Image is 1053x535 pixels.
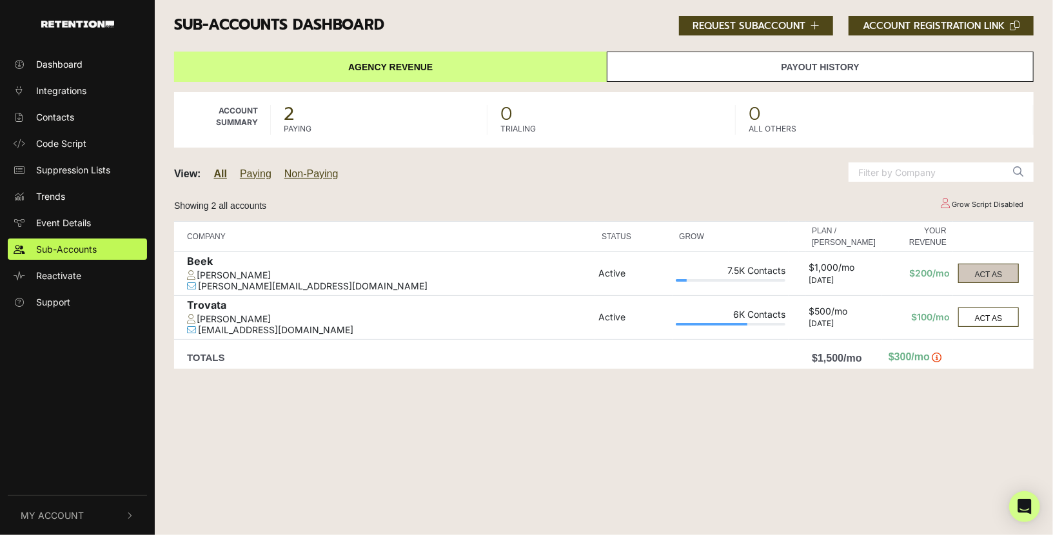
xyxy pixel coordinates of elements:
span: Contacts [36,110,74,124]
small: Showing 2 all accounts [174,200,266,211]
div: Open Intercom Messenger [1009,491,1040,522]
div: [PERSON_NAME] [187,314,592,325]
span: Reactivate [36,269,81,282]
h3: Sub-accounts Dashboard [174,16,1034,35]
a: Sub-Accounts [8,238,147,260]
a: Code Script [8,133,147,154]
span: 0 [500,105,723,123]
strong: 2 [284,100,294,128]
a: All [214,168,227,179]
span: Code Script [36,137,86,150]
td: Grow Script Disabled [929,193,1034,216]
span: Support [36,295,70,309]
input: Filter by Company [849,162,1003,182]
span: Suppression Lists [36,163,110,177]
label: PAYING [284,123,311,135]
div: [DATE] [809,319,879,328]
span: Dashboard [36,57,83,71]
td: $100/mo [882,295,953,339]
span: Integrations [36,84,86,97]
div: $500/mo [809,306,879,320]
th: COMPANY [174,222,595,252]
span: Event Details [36,216,91,229]
div: 7.5K Contacts [676,266,785,279]
div: [DATE] [809,276,879,285]
a: Suppression Lists [8,159,147,180]
div: [PERSON_NAME][EMAIL_ADDRESS][DOMAIN_NAME] [187,281,592,292]
a: Support [8,291,147,313]
div: Plan Usage: 10% [676,279,785,282]
a: Contacts [8,106,147,128]
button: ACCOUNT REGISTRATION LINK [849,16,1034,35]
div: [EMAIL_ADDRESS][DOMAIN_NAME] [187,325,592,336]
a: Event Details [8,212,147,233]
span: Trends [36,190,65,203]
strong: $1,500/mo [812,353,861,364]
div: 6K Contacts [676,309,785,323]
td: $200/mo [882,252,953,296]
span: My Account [21,509,84,522]
td: Active [595,252,673,296]
a: Trends [8,186,147,207]
span: 0 [749,105,1021,123]
div: $1,000/mo [809,262,879,276]
button: ACT AS [958,264,1019,283]
div: Beek [187,255,592,270]
button: ACT AS [958,307,1019,327]
a: Integrations [8,80,147,101]
td: Active [595,295,673,339]
div: Trovata [187,299,592,314]
a: Payout History [607,52,1034,82]
th: GROW [673,222,789,252]
span: Sub-Accounts [36,242,97,256]
label: ALL OTHERS [749,123,796,135]
th: STATUS [595,222,673,252]
td: Account Summary [174,92,271,148]
strong: $300/mo [889,351,930,362]
a: Paying [240,168,271,179]
button: My Account [8,496,147,535]
a: Dashboard [8,53,147,75]
td: TOTALS [174,339,595,369]
th: YOUR REVENUE [882,222,953,252]
a: Non-Paying [284,168,339,179]
a: Reactivate [8,265,147,286]
a: Agency Revenue [174,52,607,82]
img: Retention.com [41,21,114,28]
button: REQUEST SUBACCOUNT [679,16,834,35]
label: TRIALING [500,123,536,135]
strong: View: [174,168,201,179]
th: PLAN / [PERSON_NAME] [805,222,882,252]
div: Plan Usage: 65% [676,323,785,326]
div: [PERSON_NAME] [187,270,592,281]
